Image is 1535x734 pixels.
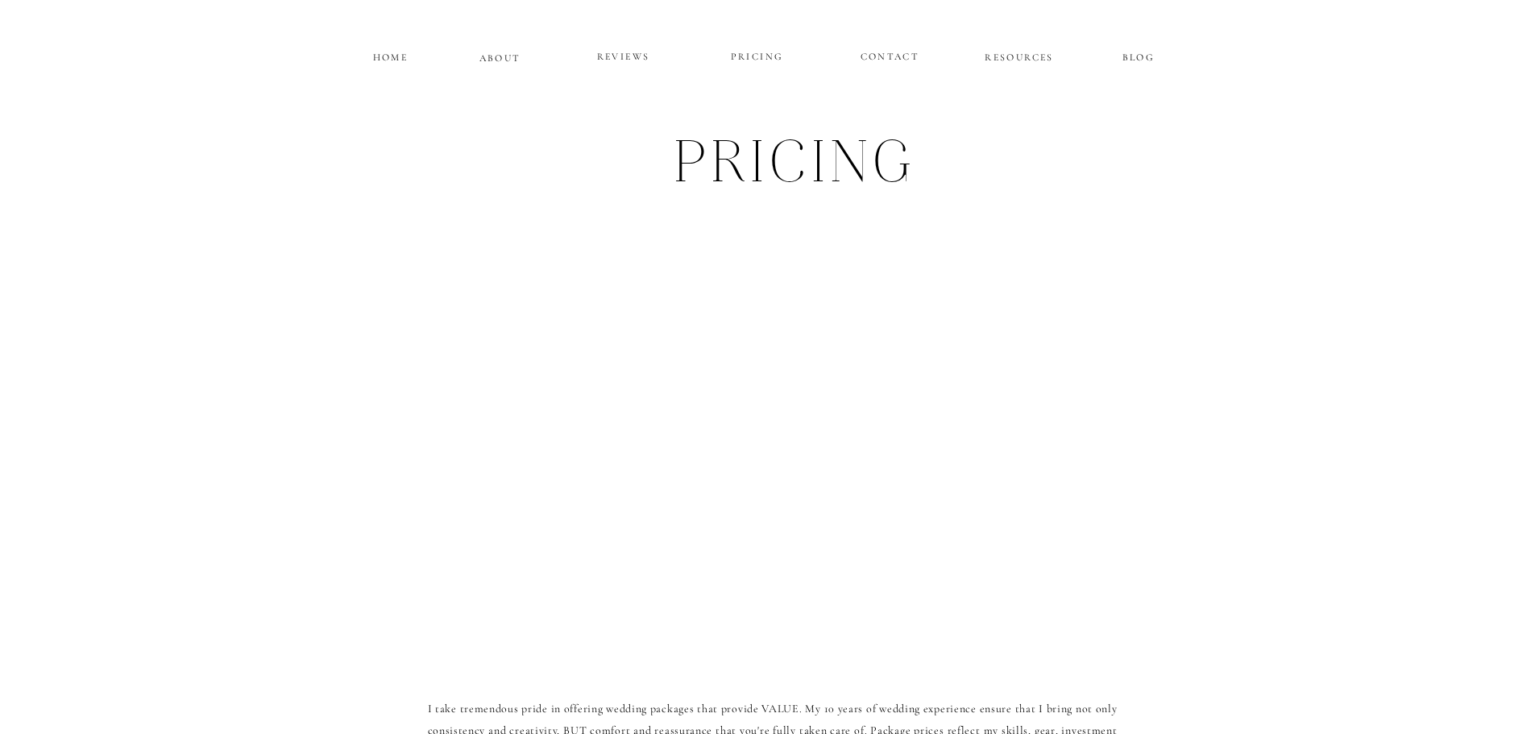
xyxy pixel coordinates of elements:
[479,49,521,63] a: ABOUT
[861,48,919,61] a: CONTACT
[1102,48,1176,62] a: BLOG
[709,48,806,67] a: PRICING
[575,48,672,67] a: REVIEWS
[983,48,1056,62] a: RESOURCES
[371,48,411,62] a: HOME
[427,123,1166,211] h1: pRICING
